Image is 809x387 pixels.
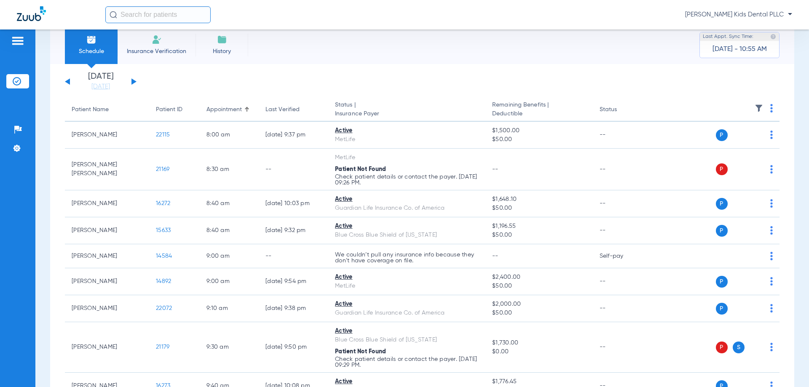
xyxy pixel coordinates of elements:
span: $50.00 [492,309,586,318]
td: [PERSON_NAME] [65,244,149,268]
div: Blue Cross Blue Shield of [US_STATE] [335,231,479,240]
td: [DATE] 9:37 PM [259,122,328,149]
span: [DATE] - 10:55 AM [713,45,767,53]
span: $50.00 [492,282,586,291]
span: Last Appt. Sync Time: [703,32,753,41]
div: Appointment [206,105,252,114]
div: Active [335,273,479,282]
td: 8:00 AM [200,122,259,149]
th: Status | [328,98,485,122]
img: group-dot-blue.svg [770,304,773,312]
span: $50.00 [492,204,586,213]
td: [DATE] 9:54 PM [259,268,328,295]
span: Patient Not Found [335,166,386,172]
td: -- [593,217,650,244]
td: -- [593,122,650,149]
td: -- [593,322,650,373]
a: [DATE] [75,83,126,91]
span: 14584 [156,253,172,259]
td: [PERSON_NAME] [65,122,149,149]
span: P [716,198,728,210]
span: P [716,276,728,288]
span: [PERSON_NAME] Kids Dental PLLC [685,11,792,19]
div: Patient ID [156,105,182,114]
span: 22072 [156,305,172,311]
td: -- [259,149,328,190]
span: 21169 [156,166,169,172]
span: S [733,342,745,353]
img: hamburger-icon [11,36,24,46]
span: Patient Not Found [335,349,386,355]
img: History [217,35,227,45]
span: $2,400.00 [492,273,586,282]
div: MetLife [335,135,479,144]
td: -- [593,190,650,217]
span: P [716,303,728,315]
p: Check patient details or contact the payer. [DATE] 09:29 PM. [335,356,479,368]
div: Active [335,195,479,204]
img: filter.svg [755,104,763,112]
div: Active [335,222,479,231]
span: Insurance Payer [335,109,479,118]
td: [DATE] 9:32 PM [259,217,328,244]
span: Insurance Verification [124,47,189,56]
li: [DATE] [75,72,126,91]
td: 9:10 AM [200,295,259,322]
div: Active [335,377,479,386]
div: Patient Name [72,105,142,114]
span: -- [492,253,498,259]
span: $1,196.55 [492,222,586,231]
td: [PERSON_NAME] [65,295,149,322]
div: Blue Cross Blue Shield of [US_STATE] [335,336,479,344]
div: Appointment [206,105,242,114]
div: MetLife [335,282,479,291]
span: $50.00 [492,135,586,144]
div: Active [335,327,479,336]
span: 15633 [156,227,171,233]
span: P [716,163,728,175]
span: P [716,342,728,353]
td: 9:30 AM [200,322,259,373]
span: 14892 [156,278,171,284]
td: [DATE] 10:03 PM [259,190,328,217]
img: group-dot-blue.svg [770,165,773,173]
td: [DATE] 9:38 PM [259,295,328,322]
div: Last Verified [265,105,300,114]
td: [PERSON_NAME] [65,322,149,373]
td: 8:40 AM [200,217,259,244]
td: -- [593,149,650,190]
p: Check patient details or contact the payer. [DATE] 09:26 PM. [335,174,479,186]
img: Manual Insurance Verification [152,35,162,45]
div: Guardian Life Insurance Co. of America [335,309,479,318]
span: 16272 [156,200,170,206]
td: 9:00 AM [200,244,259,268]
img: group-dot-blue.svg [770,252,773,260]
span: $1,730.00 [492,339,586,347]
div: Active [335,126,479,135]
img: group-dot-blue.svg [770,226,773,235]
div: Active [335,300,479,309]
span: $0.00 [492,347,586,356]
span: $1,776.45 [492,377,586,386]
td: 9:00 AM [200,268,259,295]
iframe: Chat Widget [767,347,809,387]
div: Last Verified [265,105,321,114]
td: [PERSON_NAME] [65,217,149,244]
span: P [716,129,728,141]
div: Patient ID [156,105,193,114]
td: -- [593,268,650,295]
input: Search for patients [105,6,211,23]
img: Search Icon [110,11,117,19]
td: [PERSON_NAME] [65,268,149,295]
span: Deductible [492,109,586,118]
span: -- [492,166,498,172]
th: Remaining Benefits | [485,98,592,122]
img: group-dot-blue.svg [770,104,773,112]
span: 21179 [156,344,169,350]
td: [PERSON_NAME] [PERSON_NAME] [65,149,149,190]
td: 8:40 AM [200,190,259,217]
p: We couldn’t pull any insurance info because they don’t have coverage on file. [335,252,479,264]
img: Schedule [86,35,96,45]
img: group-dot-blue.svg [770,343,773,351]
span: $2,000.00 [492,300,586,309]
